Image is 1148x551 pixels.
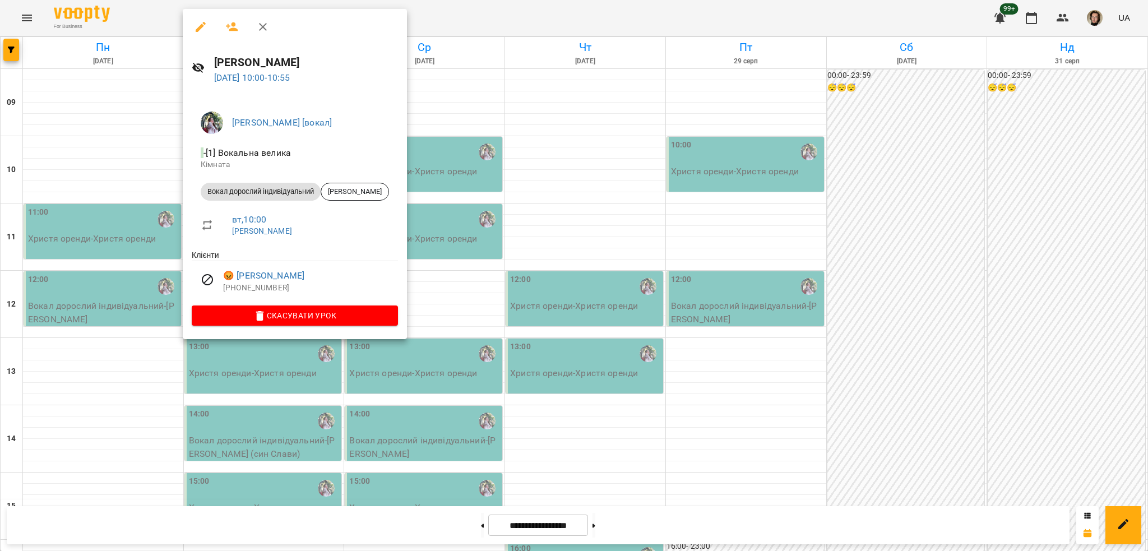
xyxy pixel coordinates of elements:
[201,309,389,322] span: Скасувати Урок
[201,147,293,158] span: - [1] Вокальна велика
[192,249,398,305] ul: Клієнти
[223,269,304,283] a: 😡 [PERSON_NAME]
[232,226,292,235] a: [PERSON_NAME]
[321,187,388,197] span: [PERSON_NAME]
[201,159,389,170] p: Кімната
[214,72,290,83] a: [DATE] 10:00-10:55
[232,117,332,128] a: [PERSON_NAME] [вокал]
[192,305,398,326] button: Скасувати Урок
[201,273,214,286] svg: Візит скасовано
[201,187,321,197] span: Вокал дорослий індивідуальний
[232,214,266,225] a: вт , 10:00
[201,112,223,134] img: 5300614945657b1cebd7897985fbaecf.jpg
[214,54,398,71] h6: [PERSON_NAME]
[321,183,389,201] div: [PERSON_NAME]
[223,283,398,294] p: [PHONE_NUMBER]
